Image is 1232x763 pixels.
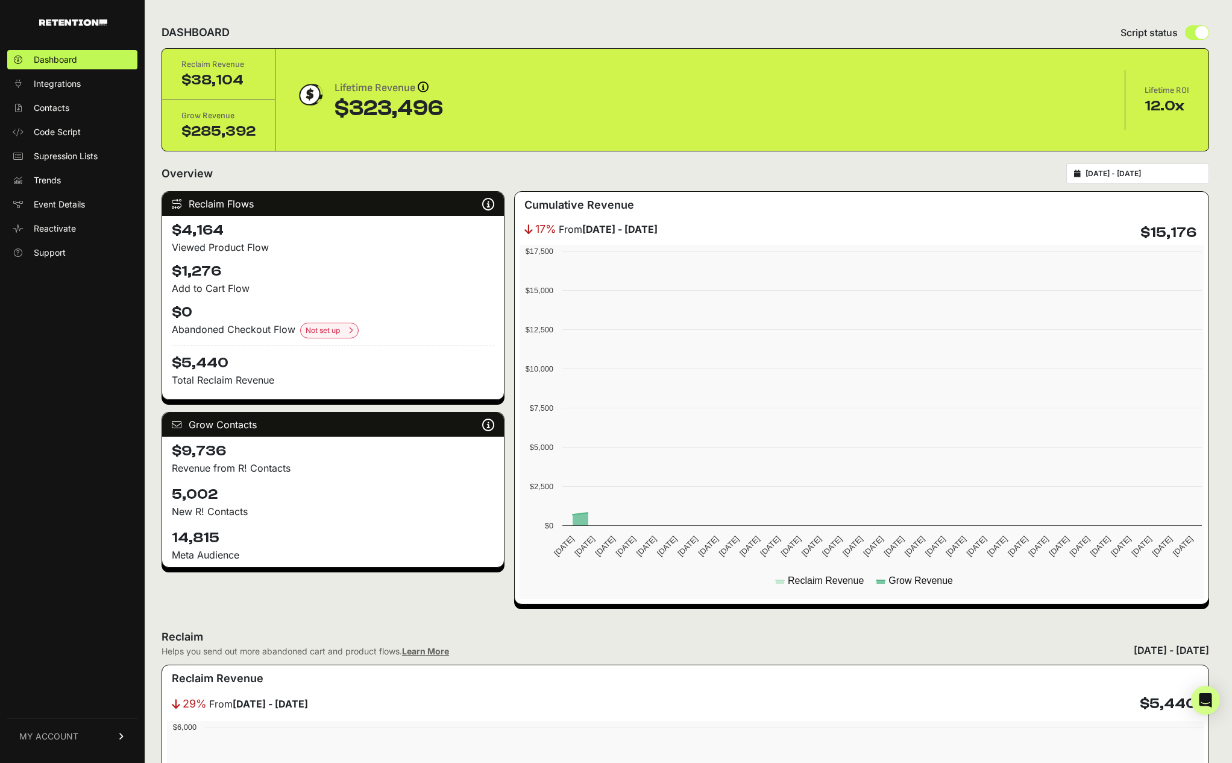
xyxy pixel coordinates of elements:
text: [DATE] [1067,534,1091,558]
text: $7,500 [530,404,553,413]
a: Reactivate [7,219,137,238]
h4: $0 [172,303,494,322]
span: Reactivate [34,223,76,235]
text: [DATE] [593,534,617,558]
text: [DATE] [635,534,658,558]
span: Trends [34,174,61,186]
a: Code Script [7,122,137,142]
span: 29% [183,695,207,712]
div: Grow Contacts [162,413,504,437]
text: $6,000 [173,723,196,732]
img: Retention.com [39,19,107,26]
text: Grow Revenue [888,575,953,586]
div: Grow Revenue [181,110,256,122]
span: Supression Lists [34,150,98,162]
div: Reclaim Revenue [181,59,256,71]
div: Helps you send out more abandoned cart and product flows. [162,645,449,657]
h3: Cumulative Revenue [524,197,634,214]
p: Total Reclaim Revenue [172,373,494,387]
text: [DATE] [923,534,947,558]
a: Learn More [402,646,449,656]
text: [DATE] [738,534,761,558]
text: [DATE] [614,534,637,558]
text: [DATE] [1109,534,1133,558]
h4: 5,002 [172,485,494,504]
text: $17,500 [525,247,553,256]
span: MY ACCOUNT [19,730,78,742]
a: MY ACCOUNT [7,718,137,755]
h4: $4,164 [172,221,494,240]
strong: [DATE] - [DATE] [233,698,308,710]
text: [DATE] [841,534,864,558]
span: Contacts [34,102,69,114]
text: [DATE] [861,534,885,558]
div: Lifetime ROI [1145,84,1189,97]
h4: $1,276 [172,262,494,281]
h3: Reclaim Revenue [172,670,263,687]
text: [DATE] [552,534,576,558]
h4: $15,176 [1140,223,1196,242]
text: [DATE] [902,534,926,558]
div: Viewed Product Flow [172,240,494,255]
text: [DATE] [1150,534,1174,558]
text: $0 [544,521,553,530]
span: Code Script [34,126,81,138]
text: $2,500 [530,482,553,491]
h2: DASHBOARD [162,24,230,41]
h4: $5,440 [172,346,494,373]
div: [DATE] - [DATE] [1134,643,1209,657]
text: [DATE] [985,534,1008,558]
text: [DATE] [655,534,679,558]
text: [DATE] [944,534,967,558]
text: $15,000 [525,286,553,295]
div: $38,104 [181,71,256,90]
text: $10,000 [525,364,553,373]
a: Supression Lists [7,147,137,166]
text: [DATE] [1130,534,1153,558]
text: [DATE] [758,534,782,558]
text: [DATE] [1171,534,1194,558]
span: From [209,697,308,711]
a: Dashboard [7,50,137,69]
p: Revenue from R! Contacts [172,461,494,475]
div: Lifetime Revenue [335,80,443,97]
text: $12,500 [525,325,553,334]
text: [DATE] [1026,534,1050,558]
a: Support [7,243,137,262]
text: [DATE] [717,534,740,558]
h4: 14,815 [172,528,494,548]
div: Meta Audience [172,548,494,562]
a: Trends [7,171,137,190]
strong: [DATE] - [DATE] [582,223,658,235]
a: Event Details [7,195,137,214]
div: $285,392 [181,122,256,141]
text: [DATE] [820,534,844,558]
text: [DATE] [882,534,905,558]
a: Integrations [7,74,137,93]
text: [DATE] [1006,534,1029,558]
div: $323,496 [335,97,443,121]
div: Open Intercom Messenger [1191,686,1220,715]
img: dollar-coin-05c43ed7efb7bc0c12610022525b4bbbb207c7efeef5aecc26f025e68dcafac9.png [295,80,325,110]
text: [DATE] [1047,534,1070,558]
h4: $9,736 [172,442,494,461]
div: 12.0x [1145,97,1189,116]
div: Reclaim Flows [162,192,504,216]
text: [DATE] [964,534,988,558]
text: [DATE] [676,534,699,558]
text: [DATE] [573,534,596,558]
text: [DATE] [696,534,720,558]
div: Abandoned Checkout Flow [172,322,494,338]
span: Dashboard [34,54,77,66]
text: Reclaim Revenue [788,575,864,586]
h2: Overview [162,165,213,182]
span: Event Details [34,198,85,211]
a: Contacts [7,98,137,118]
text: $5,000 [530,443,553,452]
text: [DATE] [1088,534,1111,558]
span: Integrations [34,78,81,90]
text: [DATE] [779,534,802,558]
text: [DATE] [799,534,823,558]
p: New R! Contacts [172,504,494,519]
h4: $5,440 [1140,694,1196,714]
